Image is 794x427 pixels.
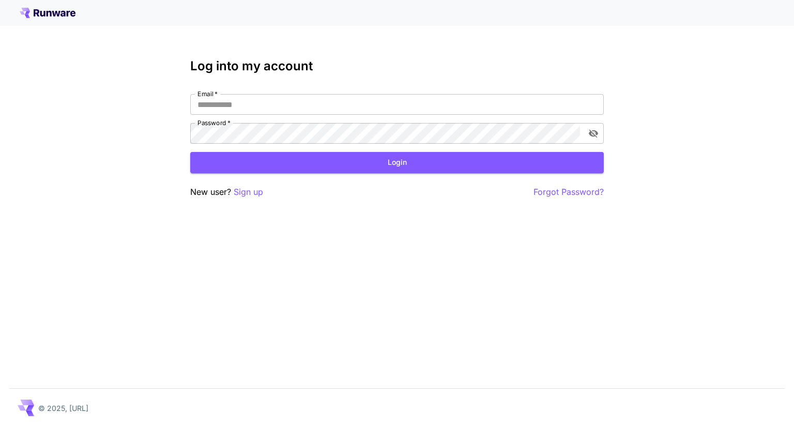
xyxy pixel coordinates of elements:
[234,186,263,199] button: Sign up
[584,124,603,143] button: toggle password visibility
[38,403,88,414] p: © 2025, [URL]
[190,186,263,199] p: New user?
[197,89,218,98] label: Email
[190,59,604,73] h3: Log into my account
[190,152,604,173] button: Login
[533,186,604,199] button: Forgot Password?
[197,118,231,127] label: Password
